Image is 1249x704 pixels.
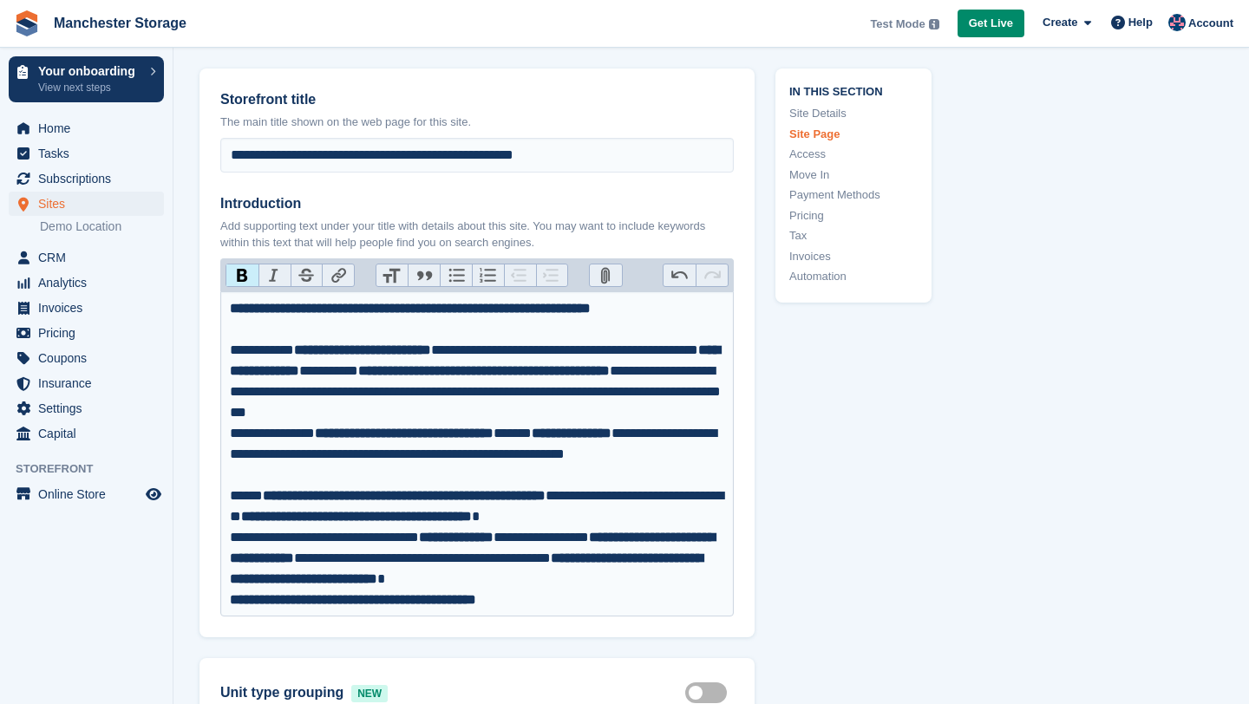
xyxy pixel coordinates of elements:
span: Settings [38,396,142,420]
button: Link [322,264,354,287]
label: Show groups on storefront [685,691,734,694]
a: menu [9,482,164,506]
a: Pricing [789,206,918,224]
button: Numbers [472,264,504,287]
a: Payment Methods [789,186,918,204]
span: Invoices [38,296,142,320]
span: Home [38,116,142,140]
a: menu [9,116,164,140]
span: In this section [789,81,918,98]
span: Storefront [16,460,173,478]
span: Test Mode [870,16,925,33]
label: Introduction [220,193,734,214]
span: Get Live [969,15,1013,32]
a: Demo Location [40,218,164,235]
span: Sites [38,192,142,216]
a: menu [9,141,164,166]
span: Tasks [38,141,142,166]
span: NEW [351,685,388,702]
button: Quote [408,264,440,287]
button: Italic [258,264,291,287]
label: Unit type grouping [220,682,685,703]
p: The main title shown on the web page for this site. [220,114,734,131]
button: Undo [664,264,696,287]
button: Bullets [440,264,472,287]
a: Site Page [789,125,918,142]
button: Bold [226,264,258,287]
a: menu [9,371,164,395]
span: Coupons [38,346,142,370]
span: Insurance [38,371,142,395]
img: stora-icon-8386f47178a22dfd0bd8f6a31ec36ba5ce8667c1dd55bd0f319d3a0aa187defe.svg [14,10,40,36]
p: View next steps [38,80,141,95]
span: Online Store [38,482,142,506]
a: menu [9,245,164,270]
a: menu [9,321,164,345]
a: menu [9,421,164,446]
span: Analytics [38,271,142,295]
span: CRM [38,245,142,270]
label: Storefront title [220,89,734,110]
a: menu [9,296,164,320]
button: Redo [696,264,728,287]
a: Move In [789,166,918,183]
span: Create [1043,14,1077,31]
p: Your onboarding [38,65,141,77]
a: Preview store [143,484,164,505]
a: Tax [789,227,918,244]
button: Attach Files [590,264,622,287]
button: Decrease Level [504,264,536,287]
a: menu [9,346,164,370]
a: menu [9,396,164,420]
a: menu [9,192,164,216]
button: Strikethrough [291,264,323,287]
a: Invoices [789,247,918,264]
span: Account [1188,15,1233,32]
a: Manchester Storage [47,9,193,37]
a: menu [9,271,164,295]
span: Pricing [38,321,142,345]
a: Access [789,146,918,163]
button: Heading [376,264,409,287]
a: Your onboarding View next steps [9,56,164,102]
span: Capital [38,421,142,446]
button: Increase Level [536,264,568,287]
a: Get Live [958,10,1024,38]
img: icon-info-grey-7440780725fd019a000dd9b08b2336e03edf1995a4989e88bcd33f0948082b44.svg [929,19,939,29]
span: Help [1128,14,1153,31]
a: Site Details [789,105,918,122]
trix-editor: Introduction [220,291,734,616]
a: Automation [789,268,918,285]
a: menu [9,166,164,191]
span: Subscriptions [38,166,142,191]
p: Add supporting text under your title with details about this site. You may want to include keywor... [220,218,734,251]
